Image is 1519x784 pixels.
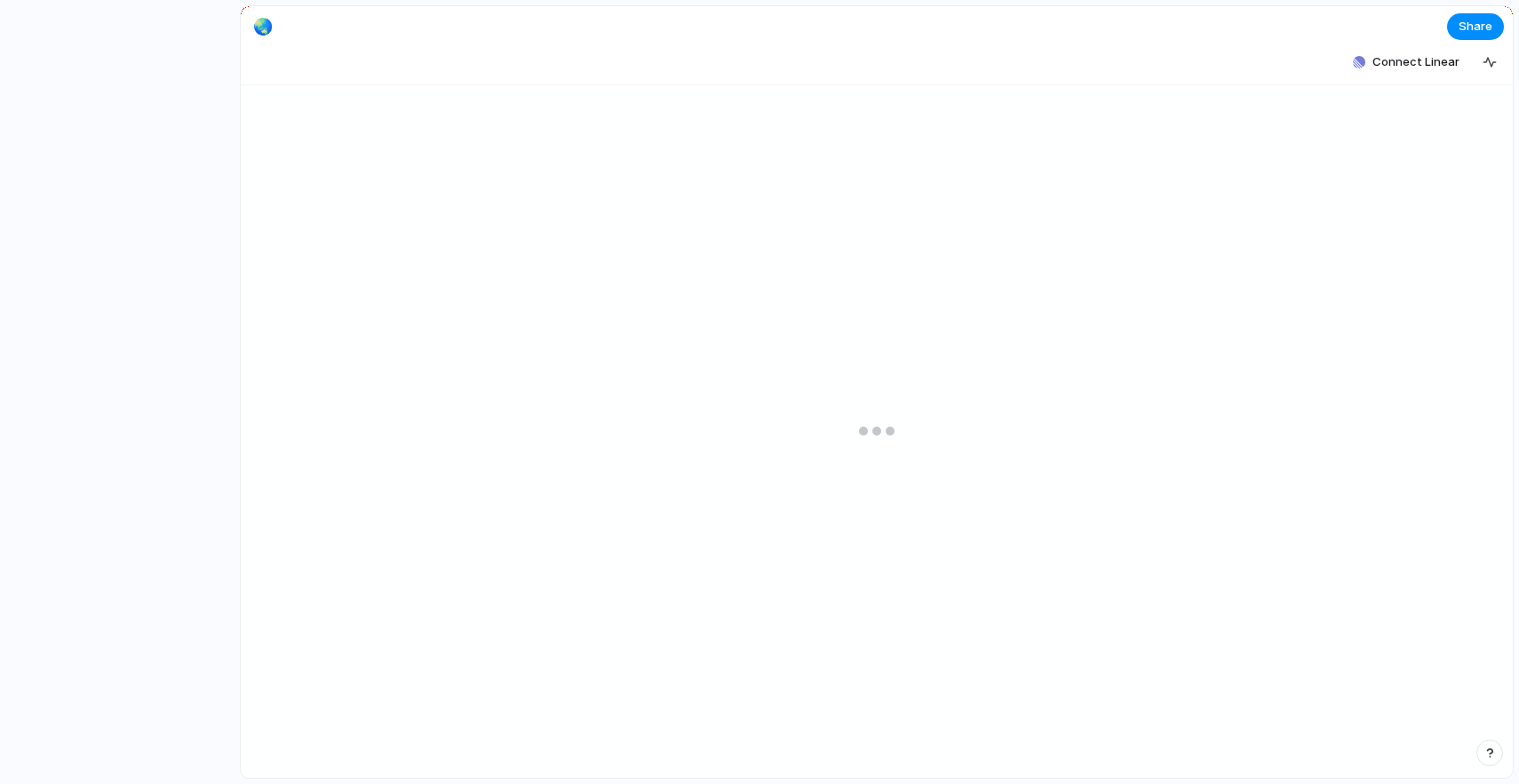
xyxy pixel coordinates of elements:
[1459,18,1492,36] span: Share
[253,14,273,38] div: 🌏
[1346,49,1467,76] button: Connect Linear
[1372,53,1459,71] span: Connect Linear
[249,12,277,41] button: 🌏
[1447,13,1504,40] button: Share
